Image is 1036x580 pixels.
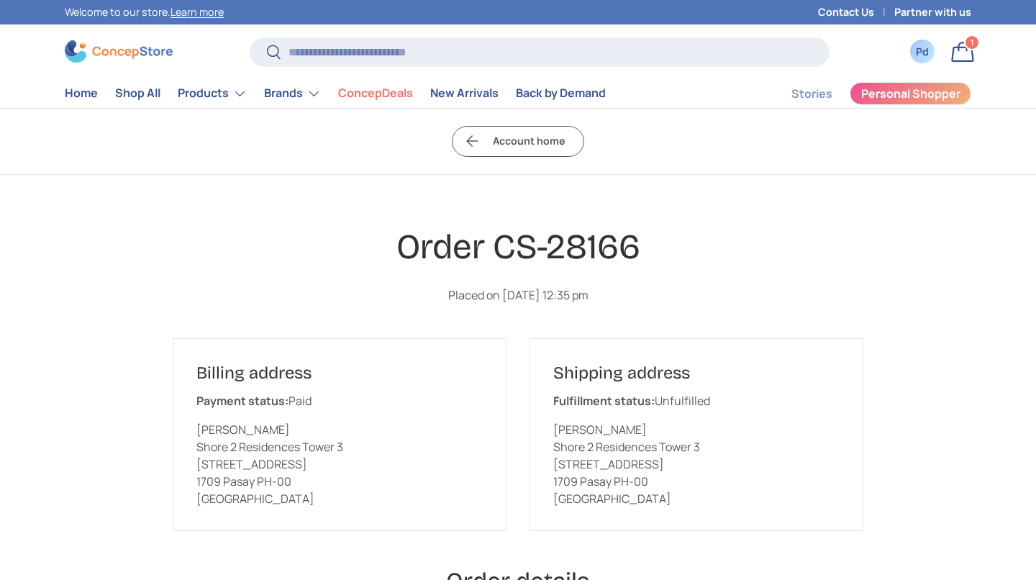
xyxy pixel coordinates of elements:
a: Partner with us [894,4,971,20]
p: Paid [196,392,483,409]
summary: Products [169,79,255,108]
a: Products [178,79,247,108]
h1: Order CS-28166 [173,225,863,269]
a: Brands [264,79,321,108]
a: Shop All [115,79,160,107]
a: New Arrivals [430,79,499,107]
h2: Shipping address [553,362,840,384]
h2: Billing address [196,362,483,384]
p: Unfulfilled [553,392,840,409]
a: Home [65,79,98,107]
a: ConcepDeals [338,79,413,107]
a: Learn more [171,5,224,19]
span: Personal Shopper [861,88,960,99]
p: Placed on [DATE] 12:35 pm [173,286,863,304]
img: ConcepStore [65,40,173,63]
p: [PERSON_NAME] Shore 2 Residences Tower 3 [STREET_ADDRESS] 1709 Pasay PH-00 [GEOGRAPHIC_DATA] [553,421,840,507]
a: Personal Shopper [850,82,971,105]
a: Account home [452,126,584,157]
nav: Secondary [757,79,971,108]
a: Back by Demand [516,79,606,107]
p: [PERSON_NAME] Shore 2 Residences Tower 3 [STREET_ADDRESS] 1709 Pasay PH-00 [GEOGRAPHIC_DATA] [196,421,483,507]
a: Stories [791,80,832,108]
div: Pd [914,44,930,59]
a: Pd [906,36,938,68]
strong: Fulfillment status: [553,393,655,409]
nav: Primary [65,79,606,108]
a: Contact Us [818,4,894,20]
summary: Brands [255,79,330,108]
span: 1 [971,37,974,47]
strong: Payment status: [196,393,288,409]
p: Welcome to our store. [65,4,224,20]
